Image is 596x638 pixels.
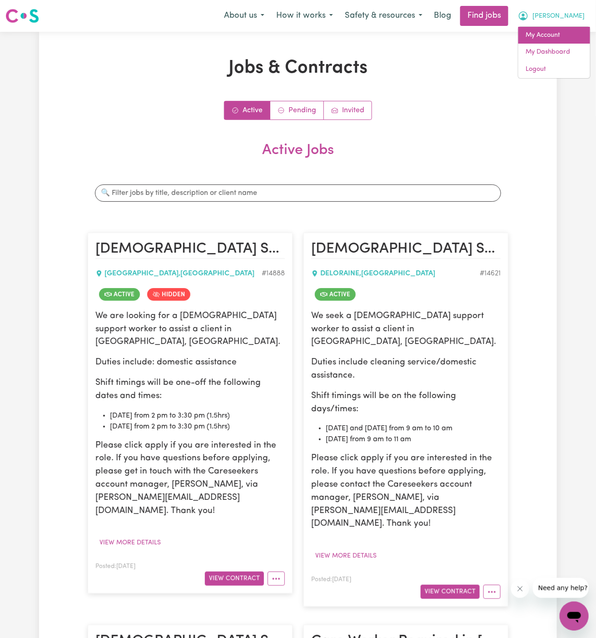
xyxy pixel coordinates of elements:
[311,356,501,383] p: Duties include cleaning service/domestic assistance.
[270,6,339,25] button: How it works
[270,101,324,120] a: Contracts pending review
[95,310,285,349] p: We are looking for a [DEMOGRAPHIC_DATA] support worker to assist a client in [GEOGRAPHIC_DATA], [...
[218,6,270,25] button: About us
[95,184,501,202] input: 🔍 Filter jobs by title, description or client name
[95,377,285,403] p: Shift timings will be one-off the following dates and times:
[311,452,501,531] p: Please click apply if you are interested in the role. If you have questions before applying, plea...
[512,6,591,25] button: My Account
[518,61,590,78] a: Logout
[518,26,591,79] div: My Account
[339,6,428,25] button: Safety & resources
[95,439,285,518] p: Please click apply if you are interested in the role. If you have questions before applying, plea...
[262,268,285,279] div: Job ID #14888
[5,8,39,24] img: Careseekers logo
[110,421,285,432] li: [DATE] from 2 pm to 3:30 pm (1.5hrs)
[311,549,381,563] button: View more details
[533,578,589,598] iframe: Message from company
[95,356,285,369] p: Duties include: domestic assistance
[88,57,508,79] h1: Jobs & Contracts
[518,27,590,44] a: My Account
[428,6,457,26] a: Blog
[224,101,270,120] a: Active jobs
[147,288,190,301] span: Job is hidden
[110,410,285,421] li: [DATE] from 2 pm to 3:30 pm (1.5hrs)
[326,434,501,445] li: [DATE] from 9 am to 11 am
[205,572,264,586] button: View Contract
[326,423,501,434] li: [DATE] and [DATE] from 9 am to 10 am
[311,390,501,416] p: Shift timings will be on the following days/times:
[483,585,501,599] button: More options
[315,288,356,301] span: Job is active
[311,310,501,349] p: We seek a [DEMOGRAPHIC_DATA] support worker to assist a client in [GEOGRAPHIC_DATA], [GEOGRAPHIC_...
[311,577,351,583] span: Posted: [DATE]
[95,240,285,259] h2: Female Support Worker Needed In Westbury, TAS
[5,5,39,26] a: Careseekers logo
[511,580,529,598] iframe: Close message
[311,240,501,259] h2: Female Support Worker Needed In Deloraine, TAS
[95,268,262,279] div: [GEOGRAPHIC_DATA] , [GEOGRAPHIC_DATA]
[560,602,589,631] iframe: Button to launch messaging window
[518,44,590,61] a: My Dashboard
[88,142,508,174] h2: Active Jobs
[95,563,135,569] span: Posted: [DATE]
[324,101,372,120] a: Job invitations
[421,585,480,599] button: View Contract
[99,288,140,301] span: Job is active
[311,268,480,279] div: DELORAINE , [GEOGRAPHIC_DATA]
[532,11,585,21] span: [PERSON_NAME]
[460,6,508,26] a: Find jobs
[480,268,501,279] div: Job ID #14621
[268,572,285,586] button: More options
[95,536,165,550] button: View more details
